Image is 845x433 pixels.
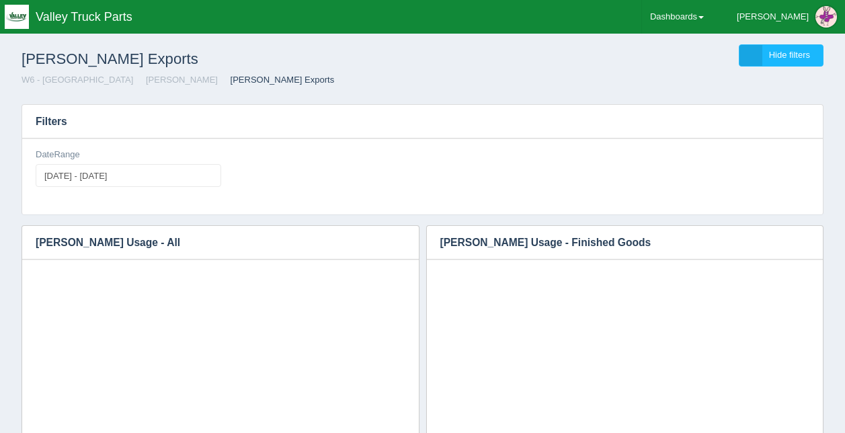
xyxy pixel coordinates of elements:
span: Valley Truck Parts [36,10,132,24]
label: DateRange [36,149,80,161]
span: Hide filters [769,50,810,60]
div: [PERSON_NAME] [737,3,809,30]
h3: Filters [22,105,823,139]
a: W6 - [GEOGRAPHIC_DATA] [22,75,133,85]
li: [PERSON_NAME] Exports [220,74,335,87]
h1: [PERSON_NAME] Exports [22,44,423,74]
img: Profile Picture [815,6,837,28]
h3: [PERSON_NAME] Usage - All [22,226,399,260]
a: [PERSON_NAME] [146,75,218,85]
img: q1blfpkbivjhsugxdrfq.png [5,5,29,29]
h3: [PERSON_NAME] Usage - Finished Goods [427,226,803,260]
a: Hide filters [739,44,823,67]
